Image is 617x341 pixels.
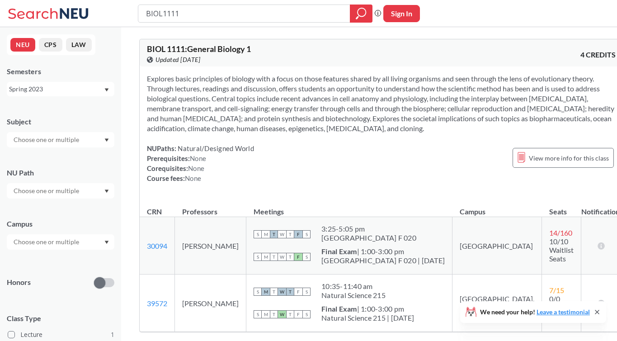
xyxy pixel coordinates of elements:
[104,241,109,244] svg: Dropdown arrow
[155,55,200,65] span: Updated [DATE]
[278,230,286,238] span: W
[549,294,574,320] span: 0/0 Waitlist Seats
[9,134,85,145] input: Choose one or multiple
[262,288,270,296] span: M
[104,138,109,142] svg: Dropdown arrow
[175,275,246,332] td: [PERSON_NAME]
[537,308,590,316] a: Leave a testimonial
[7,82,114,96] div: Spring 2023Dropdown arrow
[286,310,294,318] span: T
[452,217,542,275] td: [GEOGRAPHIC_DATA]
[321,313,414,322] div: Natural Science 215 | [DATE]
[321,291,386,300] div: Natural Science 215
[147,143,254,183] div: NUPaths: Prerequisites: Corequisites: Course fees:
[549,286,564,294] span: 7 / 15
[185,174,201,182] span: None
[278,288,286,296] span: W
[321,304,414,313] div: | 1:00-3:00 pm
[7,132,114,147] div: Dropdown arrow
[321,233,416,242] div: [GEOGRAPHIC_DATA] F 020
[188,164,204,172] span: None
[190,154,206,162] span: None
[147,299,167,308] a: 39572
[262,310,270,318] span: M
[147,74,614,133] span: Explores basic principles of biology with a focus on those features shared by all living organism...
[452,275,542,332] td: [GEOGRAPHIC_DATA], [GEOGRAPHIC_DATA]
[9,185,85,196] input: Choose one or multiple
[383,5,420,22] button: Sign In
[262,253,270,261] span: M
[262,230,270,238] span: M
[350,5,372,23] div: magnifying glass
[66,38,92,52] button: LAW
[7,219,114,229] div: Campus
[175,198,246,217] th: Professors
[147,207,162,217] div: CRN
[39,38,62,52] button: CPS
[302,310,311,318] span: S
[176,144,254,152] span: Natural/Designed World
[480,309,590,315] span: We need your help!
[7,66,114,76] div: Semesters
[270,230,278,238] span: T
[278,253,286,261] span: W
[254,288,262,296] span: S
[246,198,452,217] th: Meetings
[7,168,114,178] div: NU Path
[302,253,311,261] span: S
[7,277,31,288] p: Honors
[321,247,357,256] b: Final Exam
[549,237,574,263] span: 10/10 Waitlist Seats
[286,230,294,238] span: T
[175,217,246,275] td: [PERSON_NAME]
[286,288,294,296] span: T
[7,234,114,250] div: Dropdown arrow
[270,288,278,296] span: T
[254,310,262,318] span: S
[270,253,278,261] span: T
[278,310,286,318] span: W
[8,329,114,341] label: Lecture
[356,7,367,20] svg: magnifying glass
[321,282,386,291] div: 10:35 - 11:40 am
[254,253,262,261] span: S
[147,44,251,54] span: BIOL 1111 : General Biology 1
[452,198,542,217] th: Campus
[145,6,344,21] input: Class, professor, course number, "phrase"
[254,230,262,238] span: S
[549,228,572,237] span: 14 / 160
[9,237,85,247] input: Choose one or multiple
[104,189,109,193] svg: Dropdown arrow
[302,230,311,238] span: S
[580,50,616,60] span: 4 CREDITS
[7,183,114,199] div: Dropdown arrow
[542,198,581,217] th: Seats
[321,224,416,233] div: 3:25 - 5:05 pm
[302,288,311,296] span: S
[294,310,302,318] span: F
[529,152,609,164] span: View more info for this class
[7,117,114,127] div: Subject
[321,247,445,256] div: | 1:00-3:00 pm
[321,304,357,313] b: Final Exam
[321,256,445,265] div: [GEOGRAPHIC_DATA] F 020 | [DATE]
[111,330,114,340] span: 1
[10,38,35,52] button: NEU
[7,313,114,323] span: Class Type
[104,88,109,92] svg: Dropdown arrow
[294,230,302,238] span: F
[286,253,294,261] span: T
[9,84,104,94] div: Spring 2023
[270,310,278,318] span: T
[294,288,302,296] span: F
[294,253,302,261] span: F
[147,242,167,250] a: 30094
